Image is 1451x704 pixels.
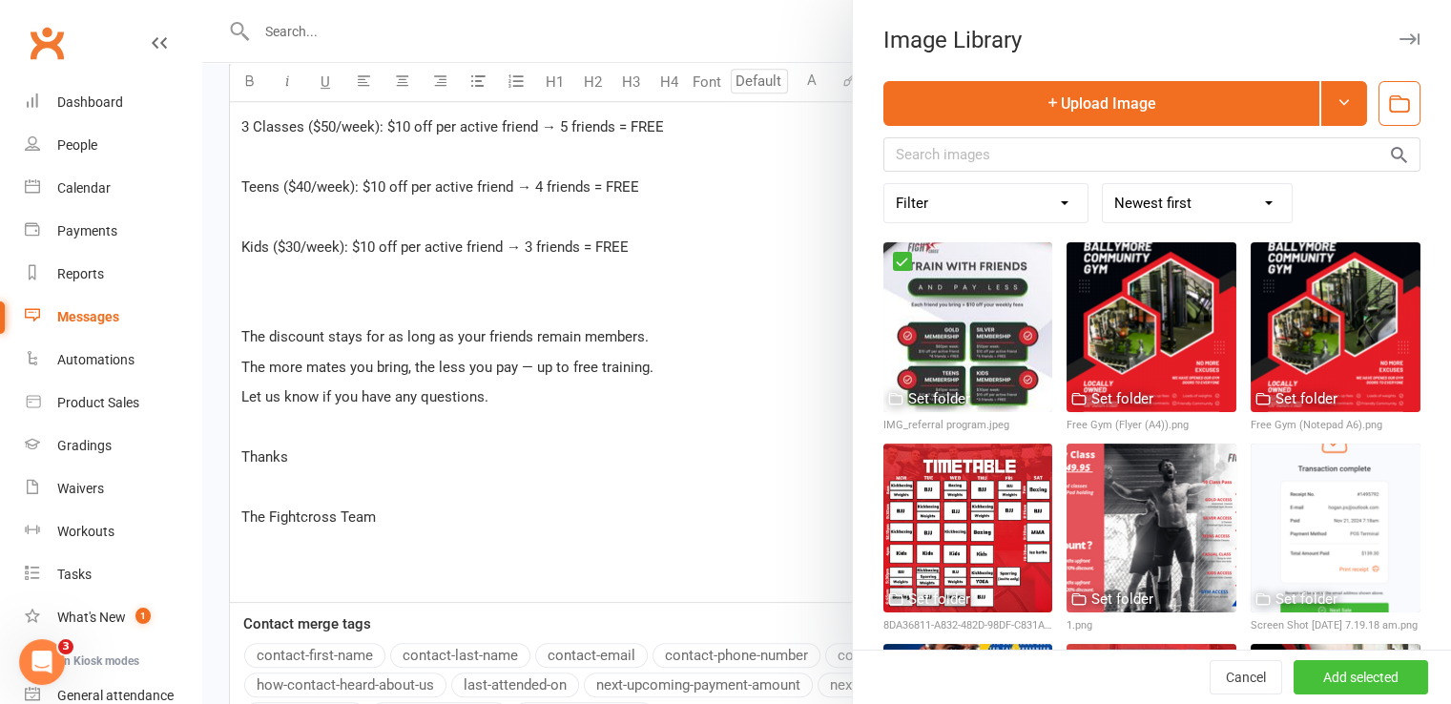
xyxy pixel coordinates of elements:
[883,417,1053,434] div: IMG_referral program.jpeg
[25,424,201,467] a: Gradings
[1067,444,1236,613] img: 1.png
[57,481,104,496] div: Waivers
[883,137,1420,172] input: Search images
[1294,660,1428,694] button: Add selected
[1210,660,1282,694] button: Cancel
[908,588,970,611] div: Set folder
[1275,387,1337,410] div: Set folder
[58,639,73,654] span: 3
[1067,617,1236,634] div: 1.png
[57,309,119,324] div: Messages
[57,438,112,453] div: Gradings
[57,688,174,703] div: General attendance
[57,94,123,110] div: Dashboard
[57,223,117,238] div: Payments
[883,444,1053,613] img: 8DA36811-A832-482D-98DF-C831A4A13070.jpeg
[1275,588,1337,611] div: Set folder
[1251,242,1420,412] img: Free Gym (Notepad A6).png
[25,296,201,339] a: Messages
[1251,444,1420,613] img: Screen Shot 2024-11-21 at 7.19.18 am.png
[57,610,126,625] div: What's New
[883,242,1053,412] img: IMG_referral program.jpeg
[25,81,201,124] a: Dashboard
[25,124,201,167] a: People
[1251,417,1420,434] div: Free Gym (Notepad A6).png
[1091,387,1153,410] div: Set folder
[25,596,201,639] a: What's New1
[883,617,1053,634] div: 8DA36811-A832-482D-98DF-C831A4A13070.jpeg
[57,180,111,196] div: Calendar
[908,387,970,410] div: Set folder
[25,253,201,296] a: Reports
[25,167,201,210] a: Calendar
[57,395,139,410] div: Product Sales
[25,210,201,253] a: Payments
[1251,617,1420,634] div: Screen Shot [DATE] 7.19.18 am.png
[23,19,71,67] a: Clubworx
[57,352,135,367] div: Automations
[853,27,1451,53] div: Image Library
[19,639,65,685] iframe: Intercom live chat
[25,339,201,382] a: Automations
[135,608,151,624] span: 1
[883,81,1319,126] button: Upload Image
[57,137,97,153] div: People
[25,553,201,596] a: Tasks
[25,510,201,553] a: Workouts
[25,382,201,424] a: Product Sales
[57,567,92,582] div: Tasks
[25,467,201,510] a: Waivers
[57,524,114,539] div: Workouts
[1091,588,1153,611] div: Set folder
[1067,417,1236,434] div: Free Gym (Flyer (A4)).png
[57,266,104,281] div: Reports
[1067,242,1236,412] img: Free Gym (Flyer (A4)).png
